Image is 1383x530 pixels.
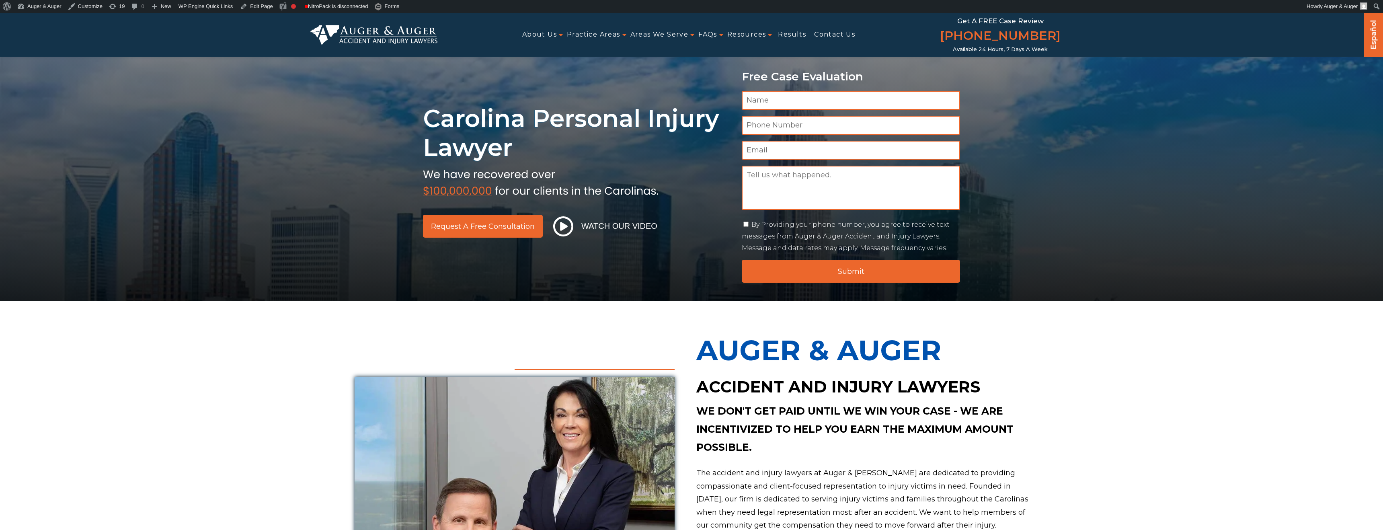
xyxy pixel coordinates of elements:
[567,26,620,44] a: Practice Areas
[1367,12,1380,55] a: Español
[310,25,437,44] img: Auger & Auger Accident and Injury Lawyers Logo
[698,26,717,44] a: FAQs
[742,141,960,160] input: Email
[431,223,535,230] span: Request a Free Consultation
[1323,3,1358,9] span: Auger & Auger
[814,26,855,44] a: Contact Us
[696,325,1028,376] p: Auger & Auger
[423,166,659,197] img: sub text
[940,27,1061,46] a: [PHONE_NUMBER]
[742,221,950,252] label: By Providing your phone number, you agree to receive text messages from Auger & Auger Accident an...
[522,26,557,44] span: About Us
[291,4,296,9] div: Focus keyphrase not set
[696,376,1028,398] h2: Accident and Injury Lawyers
[551,216,660,237] button: Watch Our Video
[423,104,732,162] h1: Carolina Personal Injury Lawyer
[696,402,1028,456] p: We don't get paid until we win your case - we are incentivized to help you earn the maximum amoun...
[630,26,689,44] a: Areas We Serve
[742,116,960,135] input: Phone Number
[742,70,960,83] p: Free Case Evaluation
[953,46,1048,53] span: Available 24 Hours, 7 Days a Week
[957,17,1044,25] span: Get a FREE Case Review
[742,91,960,110] input: Name
[778,26,806,44] a: Results
[727,26,766,44] span: Resources
[742,260,960,283] input: Submit
[423,215,543,238] a: Request a Free Consultation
